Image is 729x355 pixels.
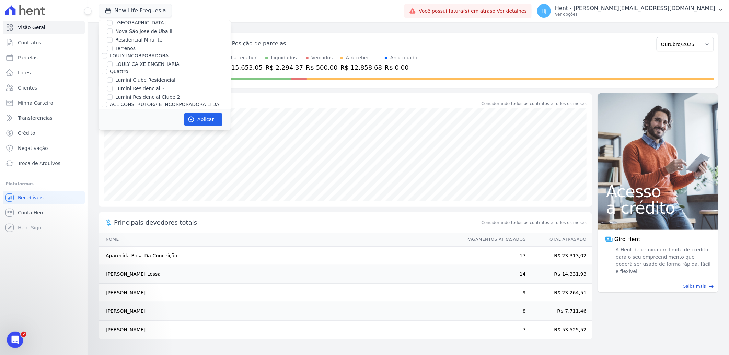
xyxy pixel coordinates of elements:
span: Você possui fatura(s) em atraso. [419,8,527,15]
a: Saiba mais east [602,283,714,289]
td: [PERSON_NAME] [99,321,460,339]
div: Posição de parcelas [232,39,286,48]
div: Total a receber [221,54,263,61]
a: Conta Hent [3,206,85,220]
td: R$ 53.525,52 [526,321,592,339]
label: Residencial Mirante [115,36,162,44]
span: Parcelas [18,54,38,61]
a: Lotes [3,66,85,80]
span: Minha Carteira [18,99,53,106]
a: Ver detalhes [497,8,527,14]
span: a crédito [606,200,710,216]
a: Crédito [3,126,85,140]
div: R$ 2.294,37 [265,63,303,72]
td: R$ 23.313,02 [526,247,592,265]
a: Transferências [3,111,85,125]
label: [GEOGRAPHIC_DATA] [115,19,166,26]
span: 2 [21,332,26,337]
div: Considerando todos os contratos e todos os meses [482,100,587,107]
span: Transferências [18,115,53,121]
div: A receber [346,54,369,61]
td: [PERSON_NAME] [99,302,460,321]
td: 17 [460,247,526,265]
a: Parcelas [3,51,85,64]
div: R$ 500,00 [306,63,338,72]
span: Visão Geral [18,24,45,31]
button: Hj Hent - [PERSON_NAME][EMAIL_ADDRESS][DOMAIN_NAME] Ver opções [532,1,729,21]
div: R$ 12.858,68 [340,63,382,72]
span: Considerando todos os contratos e todos os meses [482,220,587,226]
a: Clientes [3,81,85,95]
td: Aparecida Rosa Da Conceição [99,247,460,265]
p: Ver opções [555,12,715,17]
a: Troca de Arquivos [3,156,85,170]
div: Vencidos [311,54,333,61]
span: Clientes [18,84,37,91]
label: Lumini Residencial 3 [115,85,165,92]
span: Troca de Arquivos [18,160,60,167]
iframe: Intercom live chat [7,332,23,348]
span: east [709,284,714,289]
td: 9 [460,284,526,302]
div: Liquidados [271,54,297,61]
div: Plataformas [5,180,82,188]
p: Hent - [PERSON_NAME][EMAIL_ADDRESS][DOMAIN_NAME] [555,5,715,12]
label: Lumini Clube Residencial [115,76,175,84]
span: Acesso [606,183,710,200]
div: Antecipado [390,54,417,61]
button: Aplicar [184,113,222,126]
div: Saldo devedor total [114,99,480,108]
td: 14 [460,265,526,284]
a: Minha Carteira [3,96,85,110]
td: 7 [460,321,526,339]
a: Negativação [3,141,85,155]
label: Nova São José de Uba II [115,28,172,35]
a: Recebíveis [3,191,85,204]
a: Visão Geral [3,21,85,34]
label: Lumini Residencial Clube 2 [115,94,180,101]
span: A Hent determina um limite de crédito para o seu empreendimento que poderá ser usado de forma ráp... [614,246,711,275]
label: LOULY INCORPORADORA [110,53,169,58]
td: [PERSON_NAME] Lessa [99,265,460,284]
td: 8 [460,302,526,321]
span: Lotes [18,69,31,76]
span: Giro Hent [614,235,640,244]
td: R$ 14.331,93 [526,265,592,284]
th: Nome [99,233,460,247]
div: R$ 0,00 [385,63,417,72]
th: Total Atrasado [526,233,592,247]
td: R$ 7.711,46 [526,302,592,321]
th: Pagamentos Atrasados [460,233,526,247]
span: Crédito [18,130,35,137]
label: Quattro [110,69,128,74]
span: Recebíveis [18,194,44,201]
span: Negativação [18,145,48,152]
span: Conta Hent [18,209,45,216]
span: Saiba mais [683,283,706,289]
td: [PERSON_NAME] [99,284,460,302]
span: Contratos [18,39,41,46]
label: Terrenos [115,45,136,52]
a: Contratos [3,36,85,49]
div: R$ 15.653,05 [221,63,263,72]
span: Principais devedores totais [114,218,480,227]
span: Hj [542,9,546,13]
label: LOULY CAIXE ENGENHARIA [115,61,180,68]
button: New Life Freguesia [99,4,172,17]
td: R$ 23.264,51 [526,284,592,302]
label: ACL CONSTRUTORA E INCORPORADORA LTDA [110,102,219,107]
